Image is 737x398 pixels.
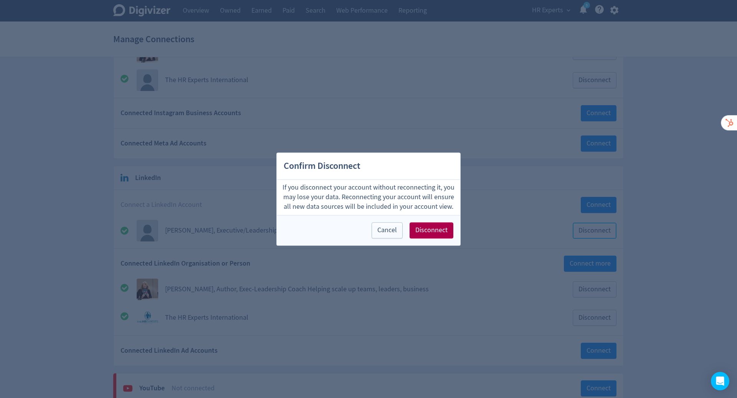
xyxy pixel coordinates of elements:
div: Open Intercom Messenger [711,372,729,390]
span: Cancel [377,227,397,234]
p: If you disconnect your account without reconnecting it, you may lose your data. Reconnecting your... [280,183,457,212]
button: Cancel [372,222,403,238]
button: Disconnect [410,222,453,238]
h2: Confirm Disconnect [277,153,460,180]
span: Disconnect [415,227,448,234]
